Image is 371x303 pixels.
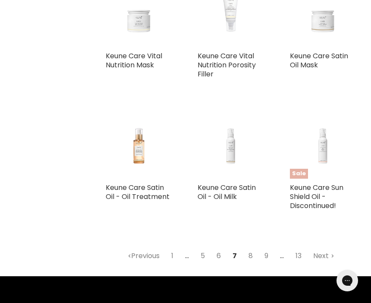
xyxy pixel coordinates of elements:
[196,248,210,264] a: 5
[198,51,256,79] a: Keune Care Vital Nutrition Porosity Filler
[180,248,194,264] span: ...
[275,248,289,264] span: ...
[308,248,339,264] a: Next
[332,267,362,294] iframe: Gorgias live chat messenger
[106,113,172,179] a: Keune Care Satin Oil - Oil Treatment
[290,113,356,179] a: Keune Care Sun Shield Oil - Discontinued!Sale
[123,248,164,264] a: Previous
[290,121,356,170] img: Keune Care Sun Shield Oil - Discontinued!
[106,51,162,70] a: Keune Care Vital Nutrition Mask
[167,248,178,264] a: 1
[106,183,170,202] a: Keune Care Satin Oil - Oil Treatment
[290,183,343,211] a: Keune Care Sun Shield Oil - Discontinued!
[228,248,242,264] span: 7
[212,248,226,264] a: 6
[198,113,264,179] a: Keune Care Satin Oil - Oil Milk
[290,51,348,70] a: Keune Care Satin Oil Mask
[291,248,306,264] a: 13
[106,121,172,170] img: Keune Care Satin Oil - Oil Treatment
[244,248,258,264] a: 8
[198,121,264,170] img: Keune Care Satin Oil - Oil Milk
[198,183,256,202] a: Keune Care Satin Oil - Oil Milk
[290,169,308,179] span: Sale
[260,248,273,264] a: 9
